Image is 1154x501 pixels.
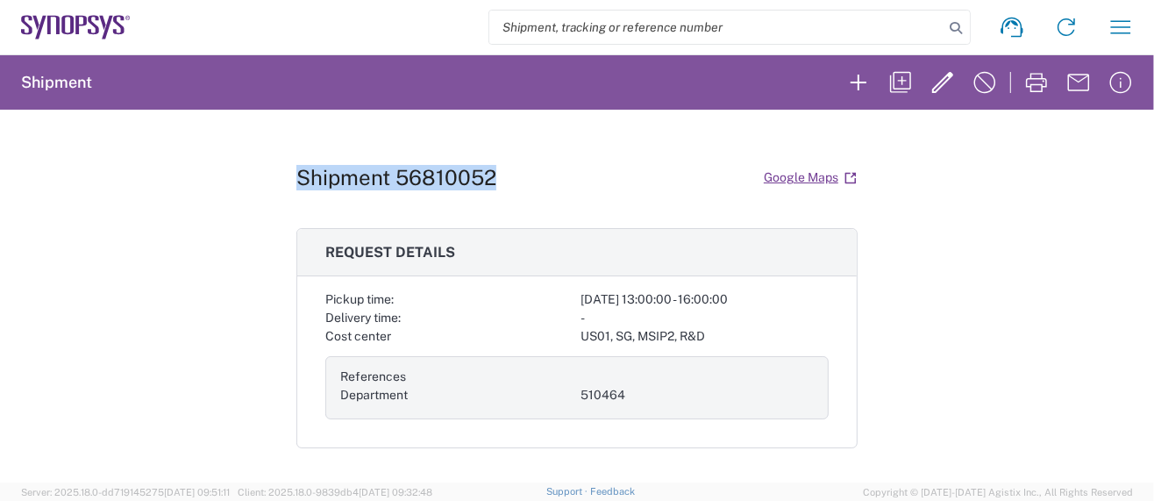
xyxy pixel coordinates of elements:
[296,165,496,190] h1: Shipment 56810052
[359,487,432,497] span: [DATE] 09:32:48
[340,386,573,404] div: Department
[546,486,590,497] a: Support
[581,327,829,346] div: US01, SG, MSIP2, R&D
[325,329,391,343] span: Cost center
[581,309,829,327] div: -
[325,311,401,325] span: Delivery time:
[581,290,829,309] div: [DATE] 13:00:00 - 16:00:00
[21,72,92,93] h2: Shipment
[238,487,432,497] span: Client: 2025.18.0-9839db4
[489,11,944,44] input: Shipment, tracking or reference number
[863,484,1133,500] span: Copyright © [DATE]-[DATE] Agistix Inc., All Rights Reserved
[21,487,230,497] span: Server: 2025.18.0-dd719145275
[340,369,406,383] span: References
[325,292,394,306] span: Pickup time:
[581,386,814,404] div: 510464
[763,162,858,193] a: Google Maps
[164,487,230,497] span: [DATE] 09:51:11
[590,486,635,497] a: Feedback
[325,244,455,261] span: Request details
